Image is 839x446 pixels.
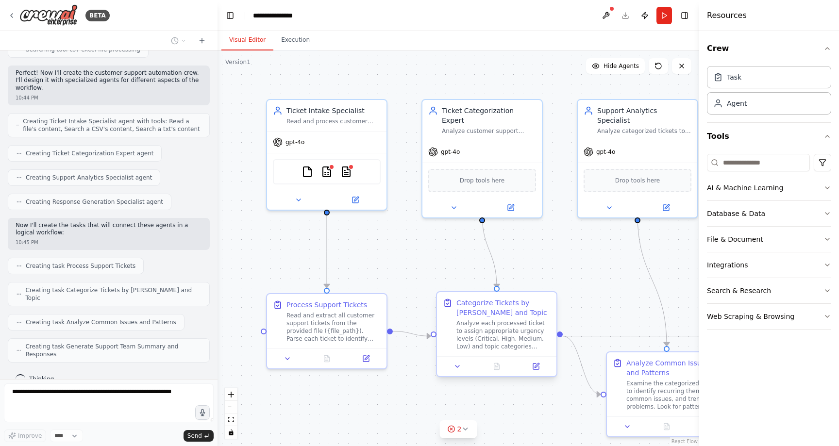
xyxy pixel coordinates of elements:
[184,430,214,442] button: Send
[25,343,201,358] span: Creating task Generate Support Team Summary and Responses
[286,106,381,116] div: Ticket Intake Specialist
[457,424,462,434] span: 2
[456,298,551,317] div: Categorize Tickets by [PERSON_NAME] and Topic
[225,413,237,426] button: fit view
[26,318,176,326] span: Creating task Analyze Common Issues and Patterns
[285,138,304,146] span: gpt-4o
[476,361,518,372] button: No output available
[349,353,383,364] button: Open in side panel
[4,429,46,442] button: Improve
[19,4,78,26] img: Logo
[321,166,333,178] img: CSVSearchTool
[727,99,747,108] div: Agent
[689,421,722,432] button: Open in side panel
[286,312,381,343] div: Read and extract all customer support tickets from the provided file ({file_path}). Parse each ti...
[633,214,671,346] g: Edge from 65a9e9ce-7bbd-4982-8256-d8dcdfbee241 to 7117156c-9a0d-414d-8070-ac2c2edbbc2f
[707,227,831,252] button: File & Document
[85,10,110,21] div: BETA
[707,201,831,226] button: Database & Data
[678,9,691,22] button: Hide right sidebar
[195,405,210,420] button: Click to speak your automation idea
[273,30,318,50] button: Execution
[29,375,60,383] span: Thinking...
[18,432,42,440] span: Improve
[16,222,202,237] p: Now I'll create the tasks that will connect these agents in a logical workflow:
[393,327,431,341] g: Edge from 973f5502-3d34-422e-9506-0c90fe0aca53 to 5f01284a-bcc7-48c7-b177-177222667c8d
[340,166,352,178] img: TXTSearchTool
[597,127,691,135] div: Analyze categorized tickets to identify common issues, trending problems, and patterns across the...
[707,278,831,303] button: Search & Research
[194,35,210,47] button: Start a new chat
[286,117,381,125] div: Read and process customer support tickets from various sources ({file_path}), extracting key info...
[328,194,383,206] button: Open in side panel
[707,10,747,21] h4: Resources
[16,94,202,101] div: 10:44 PM
[16,239,202,246] div: 10:45 PM
[646,421,688,432] button: No output available
[460,176,505,185] span: Drop tools here
[671,439,698,444] a: React Flow attribution
[26,149,153,157] span: Creating Ticket Categorization Expert agent
[302,166,313,178] img: FileReadTool
[626,380,721,411] div: Examine the categorized tickets to identify recurring themes, common issues, and trending problem...
[604,62,639,70] span: Hide Agents
[167,35,190,47] button: Switch to previous chat
[322,215,332,288] g: Edge from 5fa0aed6-095b-4abf-a455-91cccbe7f72a to 973f5502-3d34-422e-9506-0c90fe0aca53
[707,123,831,150] button: Tools
[225,401,237,413] button: zoom out
[221,30,273,50] button: Visual Editor
[16,69,202,92] p: Perfect! Now I'll create the customer support automation crew. I'll design it with specialized ag...
[253,11,303,20] nav: breadcrumb
[26,262,135,270] span: Creating task Process Support Tickets
[225,388,237,401] button: zoom in
[707,175,831,200] button: AI & Machine Learning
[26,174,152,182] span: Creating Support Analytics Specialist agent
[266,99,387,211] div: Ticket Intake SpecialistRead and process customer support tickets from various sources ({file_pat...
[727,72,741,82] div: Task
[306,353,348,364] button: No output available
[441,148,460,156] span: gpt-4o
[563,331,601,399] g: Edge from 5f01284a-bcc7-48c7-b177-177222667c8d to 7117156c-9a0d-414d-8070-ac2c2edbbc2f
[707,62,831,122] div: Crew
[597,106,691,125] div: Support Analytics Specialist
[187,432,202,440] span: Send
[626,358,721,378] div: Analyze Common Issues and Patterns
[225,426,237,439] button: toggle interactivity
[483,202,538,214] button: Open in side panel
[707,150,831,337] div: Tools
[26,286,201,302] span: Creating task Categorize Tickets by [PERSON_NAME] and Topic
[615,176,660,185] span: Drop tools here
[707,35,831,62] button: Crew
[26,198,163,206] span: Creating Response Generation Specialist agent
[456,319,551,350] div: Analyze each processed ticket to assign appropriate urgency levels (Critical, High, Medium, Low) ...
[23,117,201,133] span: Creating Ticket Intake Specialist agent with tools: Read a file's content, Search a CSV's content...
[436,293,557,379] div: Categorize Tickets by [PERSON_NAME] and TopicAnalyze each processed ticket to assign appropriate ...
[586,58,645,74] button: Hide Agents
[596,148,615,156] span: gpt-4o
[225,58,251,66] div: Version 1
[421,99,543,218] div: Ticket Categorization ExpertAnalyze customer support tickets to categorize them by urgency level ...
[223,9,237,22] button: Hide left sidebar
[606,351,727,437] div: Analyze Common Issues and PatternsExamine the categorized tickets to identify recurring themes, c...
[519,361,553,372] button: Open in side panel
[286,300,367,310] div: Process Support Tickets
[563,331,771,341] g: Edge from 5f01284a-bcc7-48c7-b177-177222667c8d to e73ec603-1fe5-4c61-bc61-6ba9a92403b1
[266,293,387,369] div: Process Support TicketsRead and extract all customer support tickets from the provided file ({fil...
[577,99,698,218] div: Support Analytics SpecialistAnalyze categorized tickets to identify common issues, trending probl...
[225,388,237,439] div: React Flow controls
[440,420,477,438] button: 2
[477,214,502,288] g: Edge from 1415179c-41a4-4f55-9d39-e22ec7480d34 to 5f01284a-bcc7-48c7-b177-177222667c8d
[707,252,831,278] button: Integrations
[638,202,693,214] button: Open in side panel
[442,106,536,125] div: Ticket Categorization Expert
[707,304,831,329] button: Web Scraping & Browsing
[442,127,536,135] div: Analyze customer support tickets to categorize them by urgency level (Critical, High, Medium, Low...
